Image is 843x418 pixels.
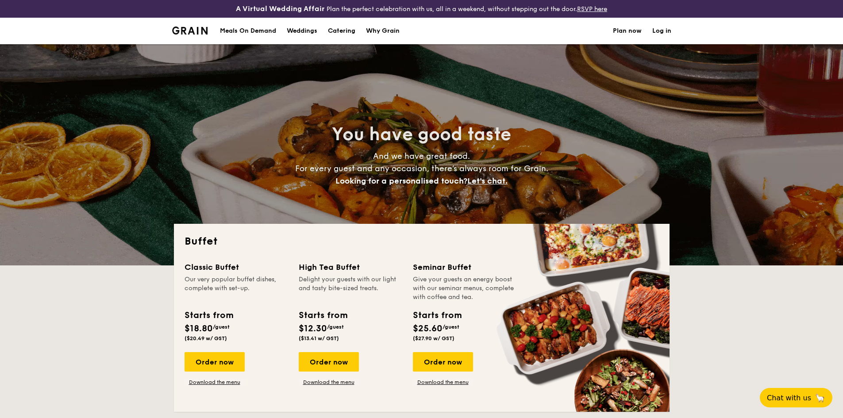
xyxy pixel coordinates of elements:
div: Starts from [299,309,347,322]
a: Log in [652,18,671,44]
img: Grain [172,27,208,35]
div: Plan the perfect celebration with us, all in a weekend, without stepping out the door. [167,4,677,14]
a: RSVP here [577,5,607,13]
h4: A Virtual Wedding Affair [236,4,325,14]
span: You have good taste [332,124,511,145]
h1: Catering [328,18,355,44]
span: And we have great food. For every guest and any occasion, there’s always room for Grain. [295,151,548,186]
span: ($13.41 w/ GST) [299,335,339,341]
span: $25.60 [413,323,443,334]
span: Chat with us [767,394,811,402]
span: /guest [213,324,230,330]
div: Meals On Demand [220,18,276,44]
a: Download the menu [413,379,473,386]
button: Chat with us🦙 [760,388,832,407]
h2: Buffet [185,234,659,249]
span: Let's chat. [467,176,508,186]
a: Plan now [613,18,642,44]
div: Seminar Buffet [413,261,516,273]
span: ($27.90 w/ GST) [413,335,454,341]
div: Order now [413,352,473,372]
div: Starts from [185,309,233,322]
a: Why Grain [361,18,405,44]
div: Weddings [287,18,317,44]
a: Logotype [172,27,208,35]
div: Give your guests an energy boost with our seminar menus, complete with coffee and tea. [413,275,516,302]
div: Delight your guests with our light and tasty bite-sized treats. [299,275,402,302]
div: Classic Buffet [185,261,288,273]
span: /guest [443,324,459,330]
a: Download the menu [185,379,245,386]
a: Catering [323,18,361,44]
div: High Tea Buffet [299,261,402,273]
span: ($20.49 w/ GST) [185,335,227,341]
div: Order now [185,352,245,372]
div: Order now [299,352,359,372]
div: Our very popular buffet dishes, complete with set-up. [185,275,288,302]
span: 🦙 [815,393,825,403]
a: Meals On Demand [215,18,281,44]
span: $18.80 [185,323,213,334]
span: /guest [327,324,344,330]
span: Looking for a personalised touch? [335,176,467,186]
div: Starts from [413,309,461,322]
span: $12.30 [299,323,327,334]
a: Weddings [281,18,323,44]
div: Why Grain [366,18,400,44]
a: Download the menu [299,379,359,386]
